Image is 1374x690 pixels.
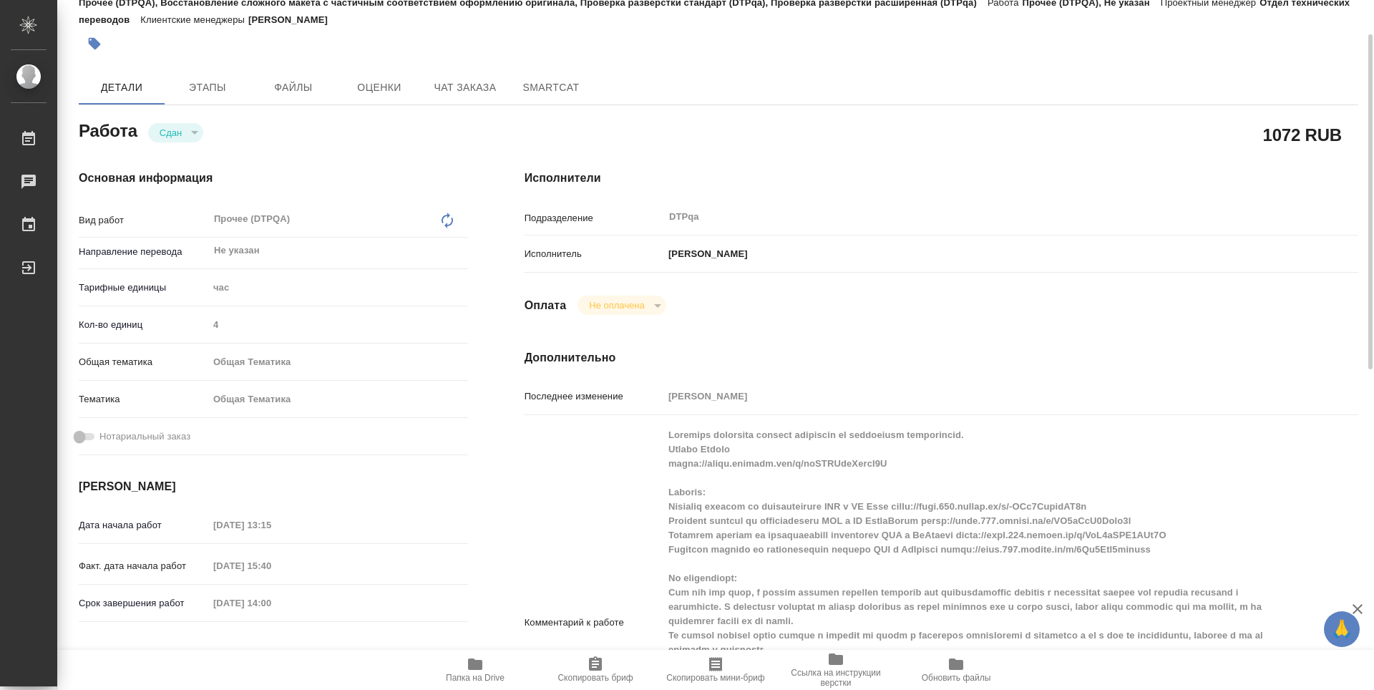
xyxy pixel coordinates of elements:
span: Файлы [259,79,328,97]
p: [PERSON_NAME] [663,247,748,261]
p: Вид работ [79,213,208,228]
button: Скопировать бриф [535,650,656,690]
p: Подразделение [525,211,663,225]
div: Сдан [148,123,203,142]
span: Папка на Drive [446,673,505,683]
button: Папка на Drive [415,650,535,690]
h2: 1072 RUB [1263,122,1342,147]
h4: Дополнительно [525,349,1358,366]
p: Срок завершения работ [79,596,208,611]
p: Факт. дата начала работ [79,559,208,573]
input: Пустое поле [208,555,333,576]
input: Пустое поле [208,515,333,535]
button: Добавить тэг [79,28,110,59]
span: Нотариальный заказ [99,429,190,444]
span: Скопировать бриф [557,673,633,683]
span: 🙏 [1330,614,1354,644]
button: Скопировать мини-бриф [656,650,776,690]
span: Этапы [173,79,242,97]
span: Скопировать мини-бриф [666,673,764,683]
h4: [PERSON_NAME] [79,478,467,495]
div: час [208,276,467,300]
span: Ссылка на инструкции верстки [784,668,887,688]
button: Сдан [155,127,186,139]
button: Обновить файлы [896,650,1016,690]
p: Комментарий к работе [525,616,663,630]
p: Тарифные единицы [79,281,208,295]
span: Обновить файлы [922,673,991,683]
input: Пустое поле [208,314,467,335]
div: Общая Тематика [208,387,467,412]
input: Пустое поле [663,386,1289,407]
p: Кол-во единиц [79,318,208,332]
input: Пустое поле [208,648,333,669]
p: Клиентские менеджеры [140,14,248,25]
button: 🙏 [1324,611,1360,647]
p: Дата начала работ [79,518,208,533]
span: SmartCat [517,79,585,97]
p: [PERSON_NAME] [248,14,338,25]
h2: Работа [79,117,137,142]
p: Направление перевода [79,245,208,259]
span: Чат заказа [431,79,500,97]
input: Пустое поле [208,593,333,613]
h4: Оплата [525,297,567,314]
p: Тематика [79,392,208,407]
p: Исполнитель [525,247,663,261]
span: Оценки [345,79,414,97]
p: Последнее изменение [525,389,663,404]
h4: Исполнители [525,170,1358,187]
button: Ссылка на инструкции верстки [776,650,896,690]
div: Сдан [578,296,666,315]
span: Детали [87,79,156,97]
button: Не оплачена [585,299,648,311]
p: Общая тематика [79,355,208,369]
h4: Основная информация [79,170,467,187]
div: Общая Тематика [208,350,467,374]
